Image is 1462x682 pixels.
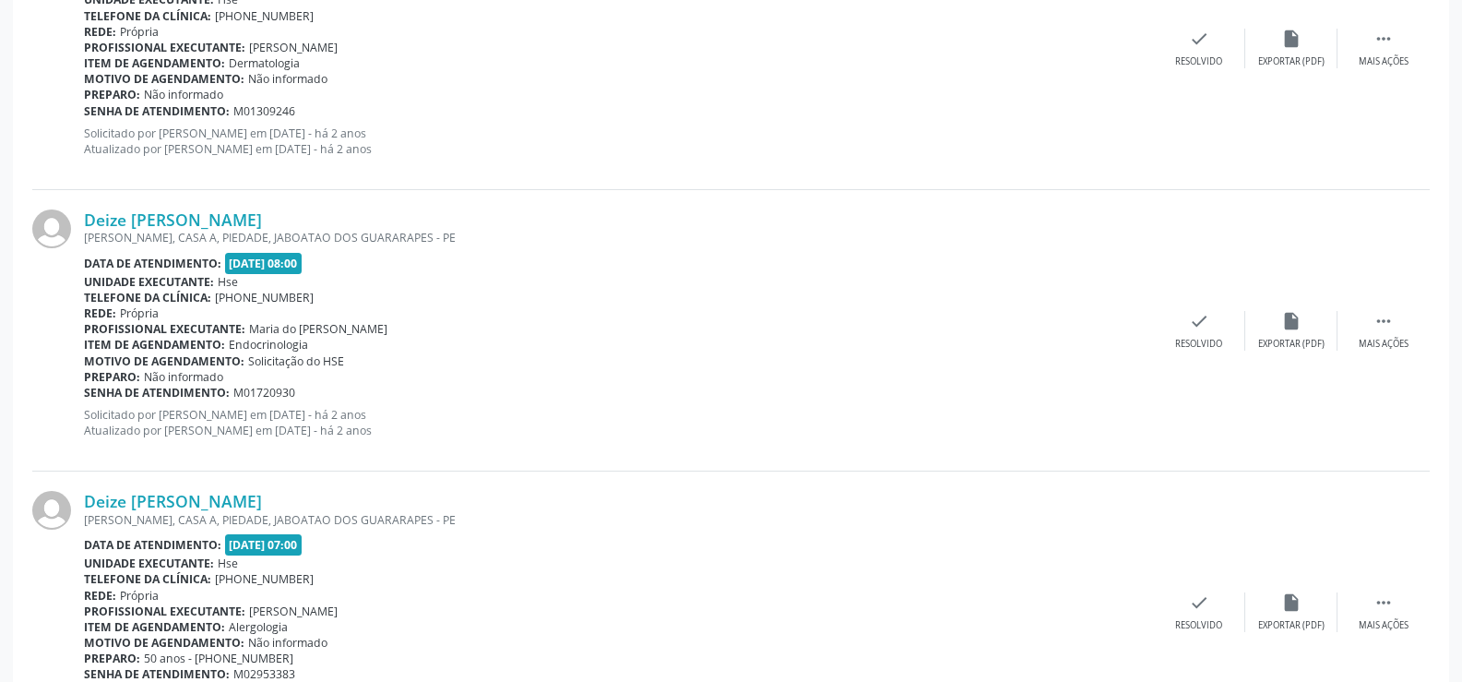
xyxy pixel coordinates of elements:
b: Preparo: [84,369,140,385]
b: Profissional executante: [84,604,245,619]
b: Profissional executante: [84,321,245,337]
span: Não informado [248,71,327,87]
p: Solicitado por [PERSON_NAME] em [DATE] - há 2 anos Atualizado por [PERSON_NAME] em [DATE] - há 2 ... [84,407,1153,438]
div: Mais ações [1359,55,1409,68]
i: insert_drive_file [1281,29,1302,49]
span: [PERSON_NAME] [249,604,338,619]
b: Data de atendimento: [84,256,221,271]
b: Telefone da clínica: [84,8,211,24]
b: Motivo de agendamento: [84,353,244,369]
b: Unidade executante: [84,274,214,290]
span: 50 anos - [PHONE_NUMBER] [144,651,293,666]
div: Mais ações [1359,338,1409,351]
span: Não informado [144,87,223,102]
b: Preparo: [84,651,140,666]
span: [PHONE_NUMBER] [215,571,314,587]
span: Alergologia [229,619,288,635]
span: Solicitação do HSE [248,353,344,369]
b: Motivo de agendamento: [84,71,244,87]
span: Hse [218,274,238,290]
b: Rede: [84,588,116,604]
i:  [1373,592,1394,613]
div: Mais ações [1359,619,1409,632]
div: Resolvido [1175,55,1222,68]
b: Item de agendamento: [84,337,225,353]
i: insert_drive_file [1281,311,1302,331]
b: Motivo de agendamento: [84,635,244,651]
span: Dermatologia [229,55,300,71]
a: Deize [PERSON_NAME] [84,491,262,511]
b: Rede: [84,24,116,40]
span: Hse [218,556,238,571]
div: Resolvido [1175,619,1222,632]
span: Não informado [248,635,327,651]
div: Exportar (PDF) [1258,55,1325,68]
i:  [1373,29,1394,49]
b: Item de agendamento: [84,619,225,635]
i: check [1189,592,1209,613]
b: Preparo: [84,87,140,102]
a: Deize [PERSON_NAME] [84,209,262,230]
span: Não informado [144,369,223,385]
div: Resolvido [1175,338,1222,351]
span: M01720930 [233,385,295,401]
div: Exportar (PDF) [1258,338,1325,351]
i: check [1189,29,1209,49]
b: Telefone da clínica: [84,571,211,587]
i: insert_drive_file [1281,592,1302,613]
img: img [32,209,71,248]
span: Própria [120,305,159,321]
span: [PHONE_NUMBER] [215,8,314,24]
span: Maria do [PERSON_NAME] [249,321,387,337]
span: M01309246 [233,103,295,119]
img: img [32,491,71,530]
b: Rede: [84,305,116,321]
p: Solicitado por [PERSON_NAME] em [DATE] - há 2 anos Atualizado por [PERSON_NAME] em [DATE] - há 2 ... [84,126,1153,157]
b: Unidade executante: [84,556,214,571]
b: Data de atendimento: [84,537,221,553]
span: Própria [120,24,159,40]
b: Telefone da clínica: [84,290,211,305]
span: [PHONE_NUMBER] [215,290,314,305]
div: [PERSON_NAME], CASA A, PIEDADE, JABOATAO DOS GUARARAPES - PE [84,230,1153,245]
span: Própria [120,588,159,604]
span: [DATE] 07:00 [225,534,303,556]
i: check [1189,311,1209,331]
i:  [1373,311,1394,331]
span: [PERSON_NAME] [249,40,338,55]
b: Profissional executante: [84,40,245,55]
div: Exportar (PDF) [1258,619,1325,632]
span: [DATE] 08:00 [225,253,303,274]
b: Item de agendamento: [84,55,225,71]
span: Endocrinologia [229,337,308,353]
b: Senha de atendimento: [84,666,230,682]
b: Senha de atendimento: [84,385,230,401]
span: M02953383 [233,666,295,682]
div: [PERSON_NAME], CASA A, PIEDADE, JABOATAO DOS GUARARAPES - PE [84,512,1153,528]
b: Senha de atendimento: [84,103,230,119]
